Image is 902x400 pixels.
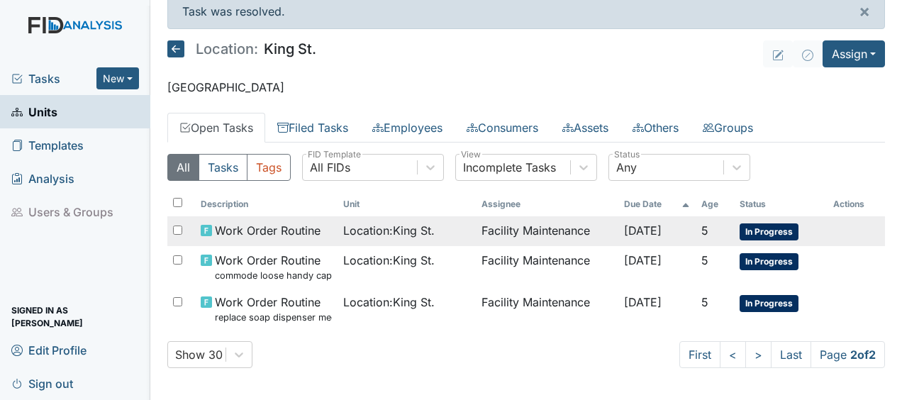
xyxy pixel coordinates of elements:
span: In Progress [740,223,798,240]
th: Actions [828,192,885,216]
span: [DATE] [624,223,662,238]
div: All FIDs [310,159,350,176]
td: Facility Maintenance [476,246,618,288]
span: Work Order Routine replace soap dispenser med room [215,294,332,324]
a: Filed Tasks [265,113,360,143]
p: [GEOGRAPHIC_DATA] [167,79,885,96]
a: Consumers [455,113,550,143]
span: Location : King St. [343,222,435,239]
strong: 2 of 2 [850,348,876,362]
span: Location : King St. [343,252,435,269]
button: All [167,154,199,181]
a: Assets [550,113,620,143]
small: replace soap dispenser med room [215,311,332,324]
th: Toggle SortBy [734,192,828,216]
div: Show 30 [175,346,223,363]
a: Employees [360,113,455,143]
a: Groups [691,113,765,143]
span: × [859,1,870,21]
span: [DATE] [624,253,662,267]
th: Toggle SortBy [618,192,696,216]
a: Tasks [11,70,96,87]
a: < [720,341,746,368]
button: New [96,67,139,89]
span: Units [11,101,57,123]
button: Tasks [199,154,247,181]
span: Location: [196,42,258,56]
span: Work Order Routine commode loose handy cap bathroom [215,252,332,282]
div: Incomplete Tasks [463,159,556,176]
a: Others [620,113,691,143]
span: 5 [701,295,708,309]
span: Page [811,341,885,368]
span: 5 [701,223,708,238]
th: Toggle SortBy [696,192,734,216]
button: Tags [247,154,291,181]
span: 5 [701,253,708,267]
span: Work Order Routine [215,222,321,239]
span: Templates [11,134,84,156]
td: Facility Maintenance [476,216,618,246]
nav: task-pagination [679,341,885,368]
span: Analysis [11,167,74,189]
span: Edit Profile [11,339,87,361]
span: In Progress [740,253,798,270]
span: Signed in as [PERSON_NAME] [11,306,139,328]
small: commode loose handy cap bathroom [215,269,332,282]
th: Toggle SortBy [195,192,338,216]
span: Location : King St. [343,294,435,311]
span: Sign out [11,372,73,394]
a: Open Tasks [167,113,265,143]
h5: King St. [167,40,316,57]
span: [DATE] [624,295,662,309]
a: First [679,341,720,368]
div: Open Tasks [167,154,885,368]
div: Any [616,159,637,176]
th: Assignee [476,192,618,216]
th: Toggle SortBy [338,192,476,216]
td: Facility Maintenance [476,288,618,330]
a: Last [771,341,811,368]
span: In Progress [740,295,798,312]
div: Type filter [167,154,291,181]
button: Assign [823,40,885,67]
input: Toggle All Rows Selected [173,198,182,207]
a: > [745,341,772,368]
